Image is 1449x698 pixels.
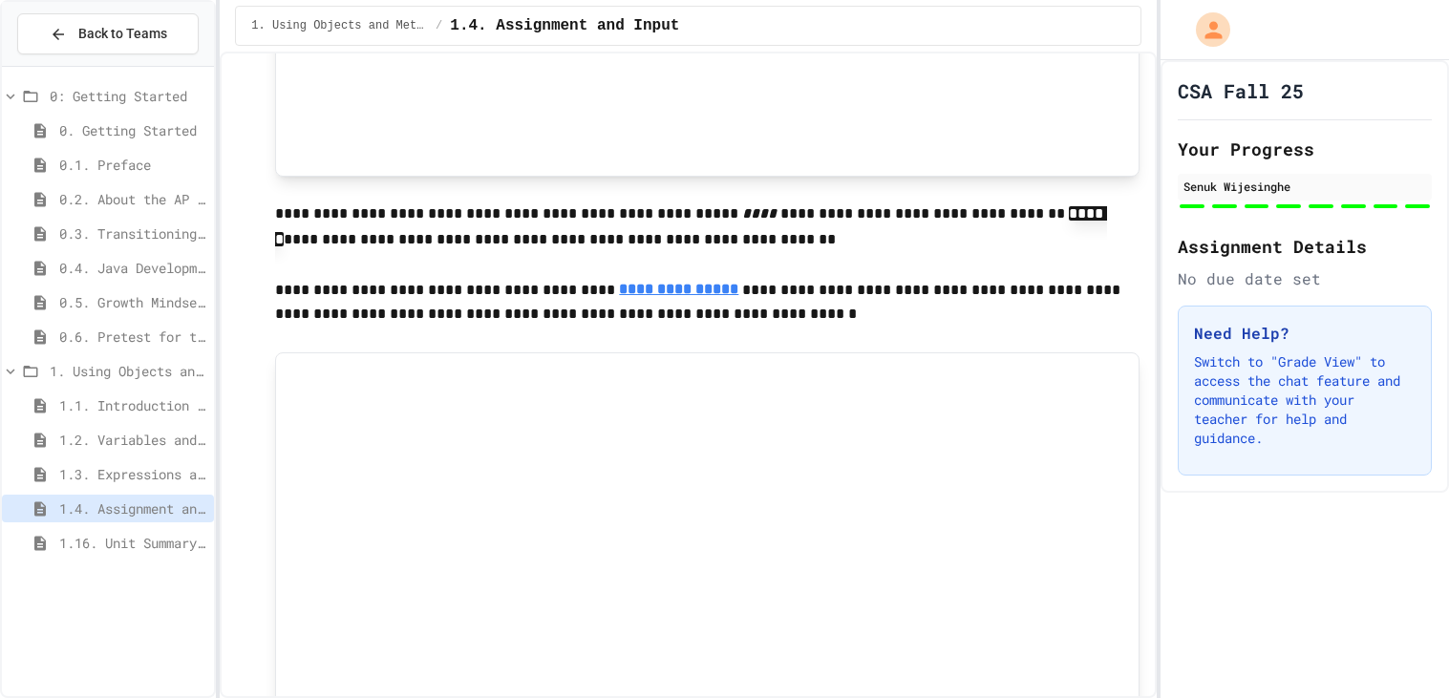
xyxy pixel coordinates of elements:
[59,292,206,312] span: 0.5. Growth Mindset and Pair Programming
[1176,8,1235,52] div: My Account
[450,14,679,37] span: 1.4. Assignment and Input
[59,430,206,450] span: 1.2. Variables and Data Types
[50,361,206,381] span: 1. Using Objects and Methods
[59,189,206,209] span: 0.2. About the AP CSA Exam
[59,155,206,175] span: 0.1. Preface
[1178,77,1304,104] h1: CSA Fall 25
[59,327,206,347] span: 0.6. Pretest for the AP CSA Exam
[59,464,206,484] span: 1.3. Expressions and Output [New]
[78,24,167,44] span: Back to Teams
[59,498,206,518] span: 1.4. Assignment and Input
[1178,267,1432,290] div: No due date set
[50,86,206,106] span: 0: Getting Started
[1194,352,1416,448] p: Switch to "Grade View" to access the chat feature and communicate with your teacher for help and ...
[1178,136,1432,162] h2: Your Progress
[436,18,442,33] span: /
[59,395,206,415] span: 1.1. Introduction to Algorithms, Programming, and Compilers
[1178,233,1432,260] h2: Assignment Details
[251,18,428,33] span: 1. Using Objects and Methods
[17,13,199,54] button: Back to Teams
[59,223,206,243] span: 0.3. Transitioning from AP CSP to AP CSA
[1183,178,1426,195] div: Senuk Wijesinghe
[59,120,206,140] span: 0. Getting Started
[59,258,206,278] span: 0.4. Java Development Environments
[59,533,206,553] span: 1.16. Unit Summary 1a (1.1-1.6)
[1194,322,1416,345] h3: Need Help?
